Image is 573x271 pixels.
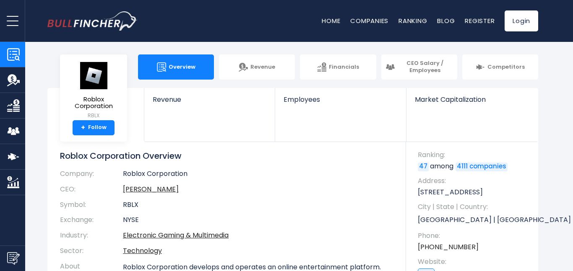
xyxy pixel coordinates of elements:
[415,95,529,103] span: Market Capitalization
[60,228,123,243] th: Industry:
[60,212,123,228] th: Exchange:
[60,170,123,182] th: Company:
[47,11,138,31] a: Go to homepage
[47,11,138,31] img: bullfincher logo
[418,162,530,171] p: among
[123,184,179,194] a: ceo
[60,182,123,197] th: CEO:
[418,231,530,240] span: Phone:
[123,246,162,256] a: Technology
[144,88,275,118] a: Revenue
[66,61,121,120] a: Roblox Corporation RBLX
[123,212,393,228] td: NYSE
[418,243,479,252] a: [PHONE_NUMBER]
[123,197,393,213] td: RBLX
[322,16,340,25] a: Home
[505,10,538,31] a: Login
[462,54,538,80] a: Competitors
[138,54,214,80] a: Overview
[418,188,530,197] p: [STREET_ADDRESS]
[465,16,495,25] a: Register
[406,88,537,118] a: Market Capitalization
[418,257,530,266] span: Website:
[456,163,508,171] a: 4111 companies
[284,95,397,103] span: Employees
[60,150,393,161] h1: Roblox Corporation Overview
[381,54,457,80] a: CEO Salary / Employees
[418,202,530,212] span: City | State | Country:
[67,96,120,110] span: Roblox Corporation
[153,95,266,103] span: Revenue
[60,197,123,213] th: Symbol:
[418,176,530,186] span: Address:
[398,16,427,25] a: Ranking
[275,88,406,118] a: Employees
[487,64,525,71] span: Competitors
[418,214,530,226] p: [GEOGRAPHIC_DATA] | [GEOGRAPHIC_DATA] | US
[418,150,530,160] span: Ranking:
[81,124,85,132] strong: +
[169,64,195,71] span: Overview
[73,120,115,135] a: +Follow
[250,64,275,71] span: Revenue
[67,112,120,119] small: RBLX
[219,54,295,80] a: Revenue
[329,64,359,71] span: Financials
[60,243,123,259] th: Sector:
[418,163,429,171] a: 47
[123,230,229,240] a: Electronic Gaming & Multimedia
[350,16,388,25] a: Companies
[397,60,453,74] span: CEO Salary / Employees
[437,16,455,25] a: Blog
[123,170,393,182] td: Roblox Corporation
[300,54,376,80] a: Financials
